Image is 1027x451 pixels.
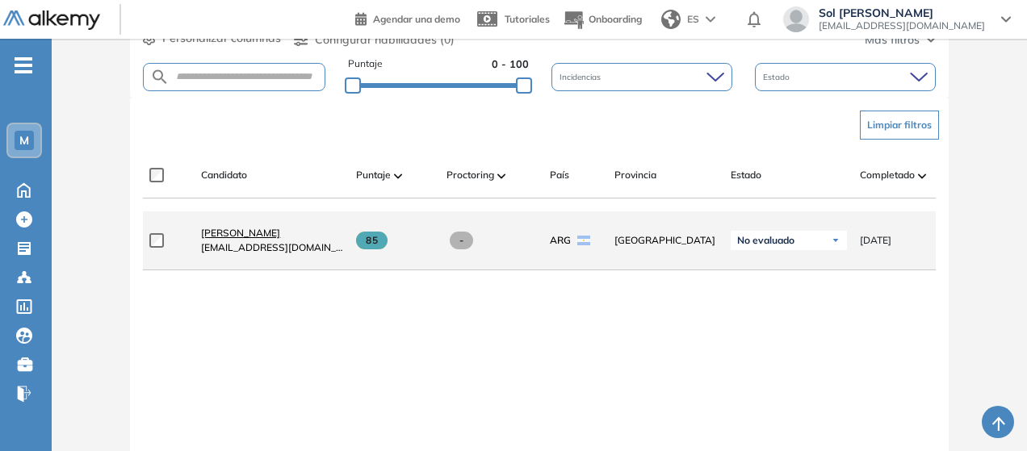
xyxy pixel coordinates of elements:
[394,173,402,178] img: [missing "en.ARROW_ALT" translation]
[614,233,718,248] span: [GEOGRAPHIC_DATA]
[150,67,170,87] img: SEARCH_ALT
[860,233,891,248] span: [DATE]
[563,2,642,37] button: Onboarding
[356,168,391,182] span: Puntaje
[755,63,936,91] div: Estado
[918,173,926,178] img: [missing "en.ARROW_ALT" translation]
[201,240,343,255] span: [EMAIL_ADDRESS][DOMAIN_NAME]
[201,227,280,239] span: [PERSON_NAME]
[614,168,656,182] span: Provincia
[860,111,939,140] button: Limpiar filtros
[560,71,604,83] span: Incidencias
[356,232,388,249] span: 85
[373,13,460,25] span: Agendar una demo
[589,13,642,25] span: Onboarding
[577,236,590,245] img: ARG
[15,64,32,67] i: -
[831,236,840,245] img: Ícono de flecha
[687,12,699,27] span: ES
[865,31,936,48] button: Más filtros
[19,134,29,147] span: M
[201,168,247,182] span: Candidato
[819,6,985,19] span: Sol [PERSON_NAME]
[737,234,794,247] span: No evaluado
[355,8,460,27] a: Agendar una demo
[763,71,793,83] span: Estado
[446,168,494,182] span: Proctoring
[661,10,681,29] img: world
[550,233,571,248] span: ARG
[450,232,473,249] span: -
[497,173,505,178] img: [missing "en.ARROW_ALT" translation]
[294,31,455,48] button: Configurar habilidades (0)
[201,226,343,240] a: [PERSON_NAME]
[551,63,732,91] div: Incidencias
[3,10,100,31] img: Logo
[315,31,455,48] span: Configurar habilidades (0)
[706,16,715,23] img: arrow
[348,56,383,72] span: Puntaje
[865,31,920,48] span: Más filtros
[550,168,569,182] span: País
[505,13,550,25] span: Tutoriales
[860,168,915,182] span: Completado
[492,56,529,72] span: 0 - 100
[819,19,985,32] span: [EMAIL_ADDRESS][DOMAIN_NAME]
[731,168,761,182] span: Estado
